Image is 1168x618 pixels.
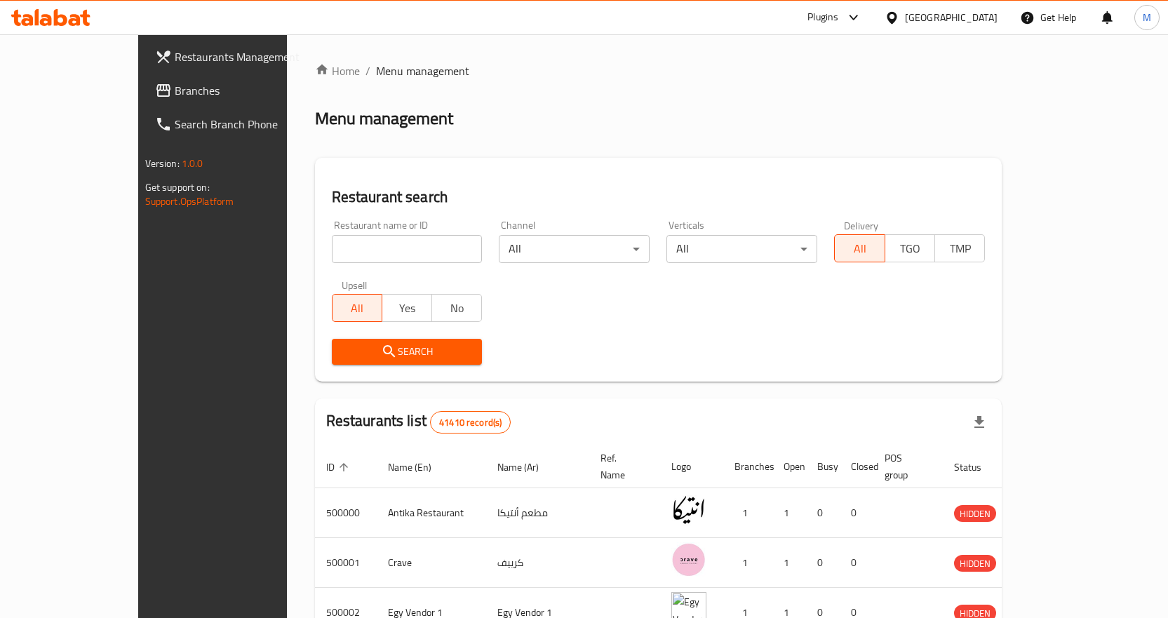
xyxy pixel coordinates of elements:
[438,298,476,318] span: No
[145,192,234,210] a: Support.OpsPlatform
[332,294,382,322] button: All
[954,505,996,522] div: HIDDEN
[315,62,360,79] a: Home
[315,107,453,130] h2: Menu management
[388,459,450,476] span: Name (En)
[499,235,650,263] div: All
[905,10,998,25] div: [GEOGRAPHIC_DATA]
[182,154,203,173] span: 1.0.0
[934,234,985,262] button: TMP
[486,488,589,538] td: مطعم أنتيكا
[840,538,873,588] td: 0
[723,488,772,538] td: 1
[806,445,840,488] th: Busy
[382,294,432,322] button: Yes
[377,538,486,588] td: Crave
[671,492,706,528] img: Antika Restaurant
[145,178,210,196] span: Get support on:
[376,62,469,79] span: Menu management
[1143,10,1151,25] span: M
[807,9,838,26] div: Plugins
[144,74,333,107] a: Branches
[723,538,772,588] td: 1
[941,239,979,259] span: TMP
[338,298,377,318] span: All
[954,556,996,572] span: HIDDEN
[315,488,377,538] td: 500000
[834,234,885,262] button: All
[332,339,483,365] button: Search
[954,459,1000,476] span: Status
[806,538,840,588] td: 0
[954,555,996,572] div: HIDDEN
[671,542,706,577] img: Crave
[806,488,840,538] td: 0
[332,235,483,263] input: Search for restaurant name or ID..
[772,445,806,488] th: Open
[343,343,471,361] span: Search
[175,82,322,99] span: Branches
[342,280,368,290] label: Upsell
[600,450,643,483] span: Ref. Name
[660,445,723,488] th: Logo
[326,459,353,476] span: ID
[772,488,806,538] td: 1
[431,294,482,322] button: No
[144,40,333,74] a: Restaurants Management
[486,538,589,588] td: كرييف
[666,235,817,263] div: All
[840,239,879,259] span: All
[885,234,935,262] button: TGO
[954,506,996,522] span: HIDDEN
[772,538,806,588] td: 1
[431,416,510,429] span: 41410 record(s)
[145,154,180,173] span: Version:
[315,538,377,588] td: 500001
[840,445,873,488] th: Closed
[844,220,879,230] label: Delivery
[840,488,873,538] td: 0
[885,450,926,483] span: POS group
[377,488,486,538] td: Antika Restaurant
[723,445,772,488] th: Branches
[332,187,986,208] h2: Restaurant search
[497,459,557,476] span: Name (Ar)
[315,62,1002,79] nav: breadcrumb
[365,62,370,79] li: /
[326,410,511,434] h2: Restaurants list
[175,48,322,65] span: Restaurants Management
[144,107,333,141] a: Search Branch Phone
[962,405,996,439] div: Export file
[388,298,427,318] span: Yes
[175,116,322,133] span: Search Branch Phone
[891,239,929,259] span: TGO
[430,411,511,434] div: Total records count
